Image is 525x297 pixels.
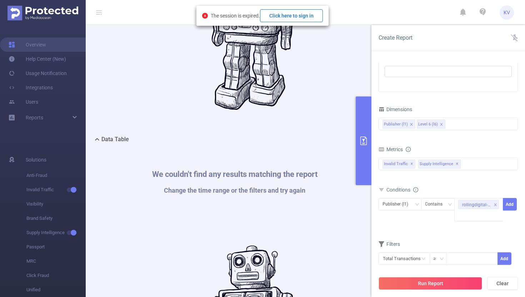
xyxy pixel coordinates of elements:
i: icon: close [494,203,497,207]
span: Supply Intelligence [26,226,86,240]
div: Publisher (l1) [382,198,413,210]
span: Passport [26,240,86,254]
span: Create Report [379,34,412,41]
h1: We couldn't find any results matching the report [152,170,317,178]
i: icon: info-circle [413,187,418,192]
span: Brand Safety [26,211,86,226]
h2: Data Table [101,135,129,144]
i: icon: down [440,257,444,262]
li: Level 6 (l6) [417,119,445,129]
span: MRC [26,254,86,268]
a: Reports [26,110,43,125]
i: icon: close-circle [202,13,208,19]
button: Add [497,252,511,265]
span: Visibility [26,197,86,211]
span: Invalid Traffic [26,183,86,197]
i: icon: info-circle [406,147,411,152]
button: Click here to sign in [260,9,323,22]
li: Publisher (l1) [382,119,415,129]
div: Level 6 (l6) [418,120,438,129]
h1: Change the time range or the filters and try again [152,187,317,194]
span: Solutions [26,153,46,167]
span: Reports [26,115,43,120]
span: ✕ [410,160,413,168]
i: icon: close [440,123,443,127]
i: icon: down [415,202,419,207]
span: Click Fraud [26,268,86,283]
span: Dimensions [379,107,412,112]
a: Help Center (New) [9,52,66,66]
span: Anti-Fraud [26,168,86,183]
span: Unified [26,283,86,297]
div: Contains [425,198,448,210]
span: Invalid Traffic [382,159,415,169]
span: Supply Intelligence [418,159,461,169]
span: Metrics [379,147,403,152]
span: KV [504,5,510,20]
a: Overview [9,38,46,52]
span: Conditions [386,187,418,193]
img: Protected Media [7,6,78,20]
a: Usage Notification [9,66,67,80]
button: Clear [487,277,518,290]
span: The session is expired. [211,13,323,19]
li: rollingdigital-yehgamesite [458,200,499,209]
div: ≥ [434,253,441,264]
i: icon: down [448,202,452,207]
span: ✕ [456,160,459,168]
button: Add [503,198,517,211]
span: Filters [379,241,400,247]
input: filter select [387,67,388,76]
a: Users [9,95,38,109]
a: Integrations [9,80,53,95]
div: Publisher (l1) [384,120,408,129]
i: icon: close [410,123,413,127]
button: Run Report [379,277,482,290]
div: rollingdigital-yehgamesite [462,200,491,209]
